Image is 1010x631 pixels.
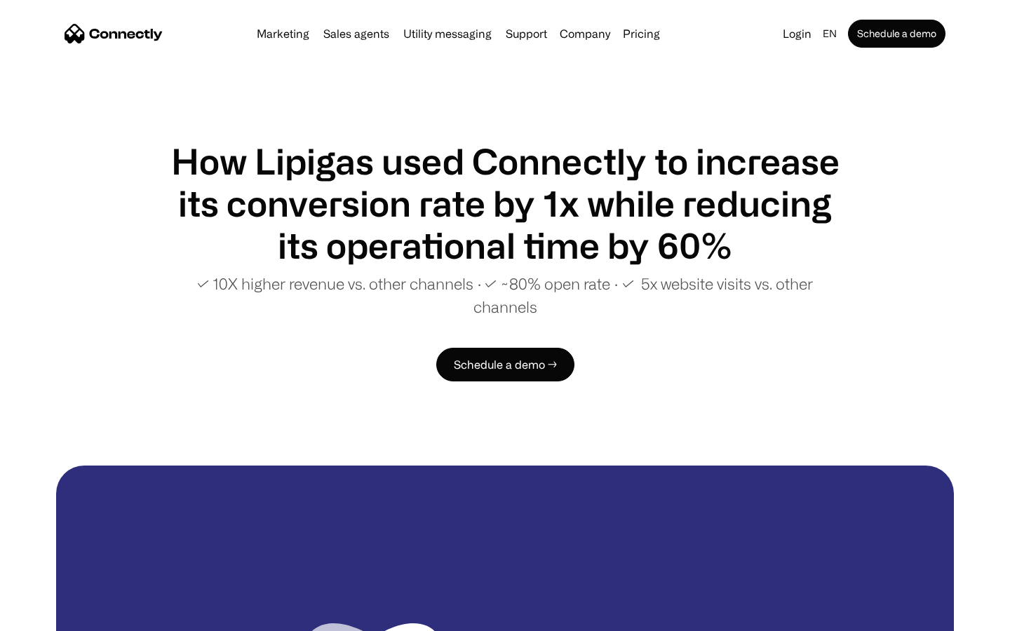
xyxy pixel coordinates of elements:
p: ✓ 10X higher revenue vs. other channels ∙ ✓ ~80% open rate ∙ ✓ 5x website visits vs. other channels [168,272,842,318]
a: Login [777,24,817,43]
aside: Language selected: English [14,605,84,626]
a: Marketing [251,28,315,39]
h1: How Lipigas used Connectly to increase its conversion rate by 1x while reducing its operational t... [168,140,842,266]
a: Schedule a demo [848,20,945,48]
ul: Language list [28,606,84,626]
a: Support [500,28,553,39]
a: Sales agents [318,28,395,39]
div: Company [560,24,610,43]
div: en [823,24,837,43]
a: Pricing [617,28,666,39]
a: Utility messaging [398,28,497,39]
a: Schedule a demo → [436,348,574,381]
